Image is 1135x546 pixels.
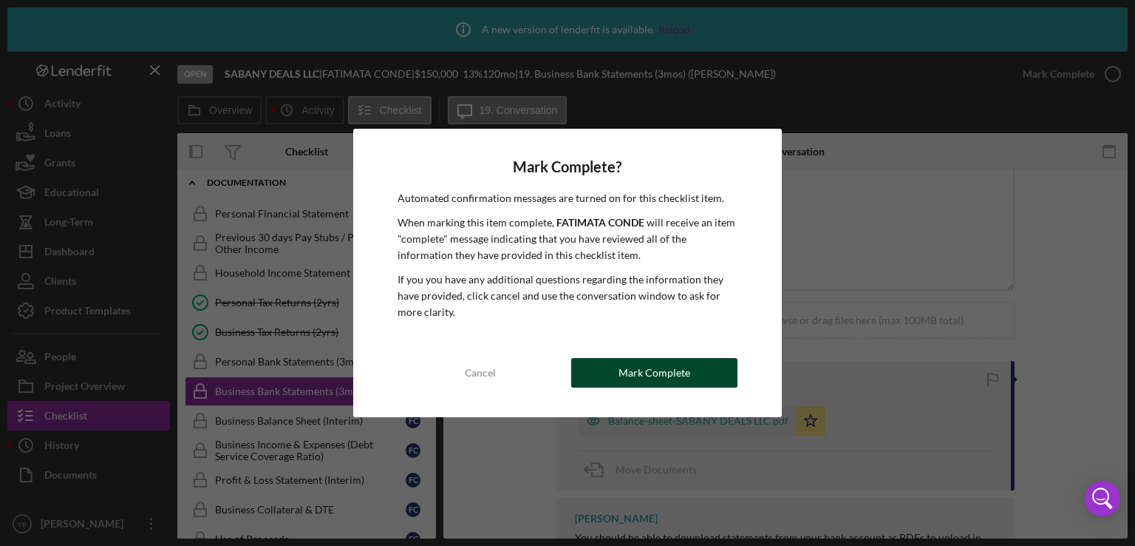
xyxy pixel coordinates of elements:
div: Mark Complete [618,358,690,388]
b: FATIMATA CONDE [556,216,644,229]
p: Automated confirmation messages are turned on for this checklist item. [398,190,738,206]
button: Mark Complete [571,358,737,388]
h4: Mark Complete? [398,158,738,175]
p: If you you have any additional questions regarding the information they have provided, click canc... [398,272,738,321]
button: Cancel [398,358,564,388]
div: Open Intercom Messenger [1085,481,1120,516]
div: Cancel [465,358,496,388]
p: When marking this item complete, will receive an item "complete" message indicating that you have... [398,215,738,264]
